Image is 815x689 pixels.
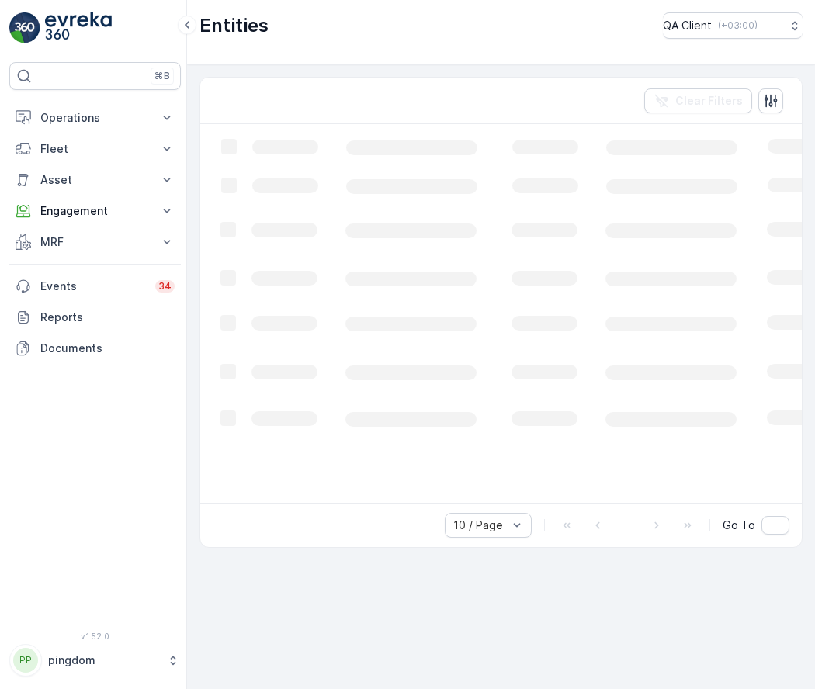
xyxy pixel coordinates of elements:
[9,102,181,133] button: Operations
[675,93,743,109] p: Clear Filters
[663,12,803,39] button: QA Client(+03:00)
[154,70,170,82] p: ⌘B
[45,12,112,43] img: logo_light-DOdMpM7g.png
[9,133,181,164] button: Fleet
[9,333,181,364] a: Documents
[718,19,758,32] p: ( +03:00 )
[40,172,150,188] p: Asset
[40,310,175,325] p: Reports
[40,203,150,219] p: Engagement
[9,271,181,302] a: Events34
[663,18,712,33] p: QA Client
[9,164,181,196] button: Asset
[9,632,181,641] span: v 1.52.0
[644,88,752,113] button: Clear Filters
[40,234,150,250] p: MRF
[9,644,181,677] button: PPpingdom
[723,518,755,533] span: Go To
[48,653,159,668] p: pingdom
[9,196,181,227] button: Engagement
[199,13,269,38] p: Entities
[40,110,150,126] p: Operations
[40,279,146,294] p: Events
[9,227,181,258] button: MRF
[40,141,150,157] p: Fleet
[9,302,181,333] a: Reports
[13,648,38,673] div: PP
[40,341,175,356] p: Documents
[9,12,40,43] img: logo
[158,280,172,293] p: 34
